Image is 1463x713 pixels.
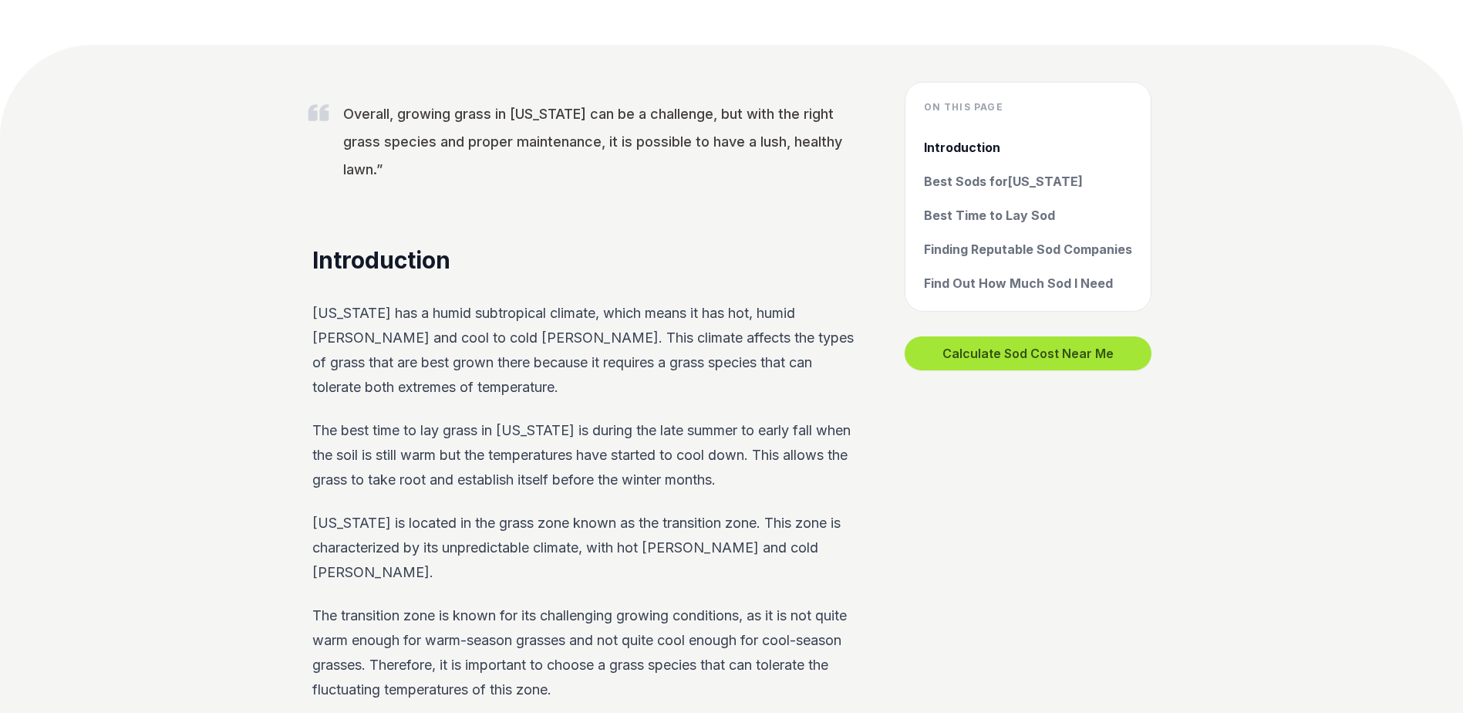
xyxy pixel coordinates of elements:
[924,138,1132,157] a: Introduction
[924,240,1132,259] a: Finding Reputable Sod Companies
[312,301,855,400] p: [US_STATE] has a humid subtropical climate, which means it has hot, humid [PERSON_NAME] and cool ...
[924,206,1132,225] a: Best Time to Lay Sod
[924,172,1132,191] a: Best Sods for[US_STATE]
[343,100,855,184] p: Overall, growing grass in [US_STATE] can be a challenge, but with the right grass species and pro...
[924,101,1132,113] h4: On this page
[312,511,855,585] p: [US_STATE] is located in the grass zone known as the transition zone. This zone is characterized ...
[905,336,1151,370] button: Calculate Sod Cost Near Me
[924,274,1132,292] a: Find Out How Much Sod I Need
[312,245,855,276] h2: Introduction
[312,418,855,492] p: The best time to lay grass in [US_STATE] is during the late summer to early fall when the soil is...
[312,603,855,702] p: The transition zone is known for its challenging growing conditions, as it is not quite warm enou...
